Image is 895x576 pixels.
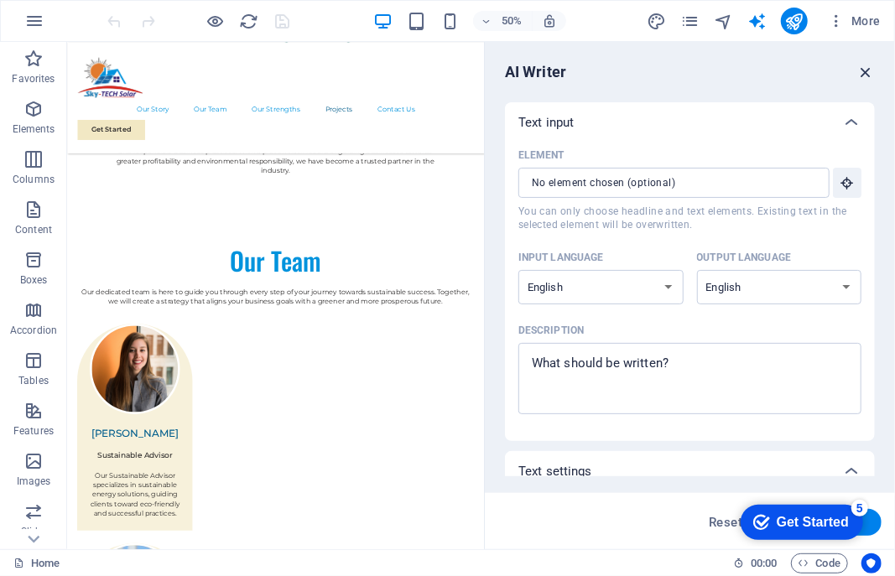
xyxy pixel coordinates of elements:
[680,12,700,31] i: Pages (Ctrl+Alt+S)
[518,270,684,304] select: Input language
[239,11,259,31] button: reload
[647,11,667,31] button: design
[733,553,778,573] h6: Session time
[518,251,604,264] p: Input language
[833,168,861,198] button: ElementYou can only choose headline and text elements. Existing text in the selected element will...
[49,18,122,34] div: Get Started
[518,114,574,131] p: Text input
[714,11,734,31] button: navigator
[781,8,808,34] button: publish
[791,553,848,573] button: Code
[747,11,768,31] button: text_generator
[700,509,752,536] button: Reset
[697,251,792,264] p: Output language
[20,273,48,287] p: Boxes
[13,122,55,136] p: Elements
[505,62,566,82] h6: AI Writer
[505,143,875,441] div: Text input
[828,13,881,29] span: More
[527,351,853,406] textarea: Description
[747,12,767,31] i: AI Writer
[13,173,55,186] p: Columns
[518,205,861,231] span: You can only choose headline and text elements. Existing text in the selected element will be ove...
[518,463,592,480] p: Text settings
[762,557,765,569] span: :
[518,168,818,198] input: ElementYou can only choose headline and text elements. Existing text in the selected element will...
[498,11,525,31] h6: 50%
[17,475,51,488] p: Images
[13,553,60,573] a: Click to cancel selection. Double-click to open Pages
[505,451,875,491] div: Text settings
[799,553,840,573] span: Code
[861,553,882,573] button: Usercentrics
[12,72,55,86] p: Favorites
[784,12,804,31] i: Publish
[680,11,700,31] button: pages
[751,553,777,573] span: 00 00
[697,270,862,304] select: Output language
[10,324,57,337] p: Accordion
[21,525,47,538] p: Slider
[542,13,557,29] i: On resize automatically adjust zoom level to fit chosen device.
[13,8,136,44] div: Get Started 5 items remaining, 0% complete
[821,8,887,34] button: More
[18,374,49,387] p: Tables
[13,424,54,438] p: Features
[15,223,52,236] p: Content
[647,12,666,31] i: Design (Ctrl+Alt+Y)
[473,11,533,31] button: 50%
[518,148,565,162] p: Element
[518,324,584,337] p: Description
[709,516,742,529] span: Reset
[505,102,875,143] div: Text input
[124,3,141,20] div: 5
[240,12,259,31] i: Reload page
[206,11,226,31] button: Click here to leave preview mode and continue editing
